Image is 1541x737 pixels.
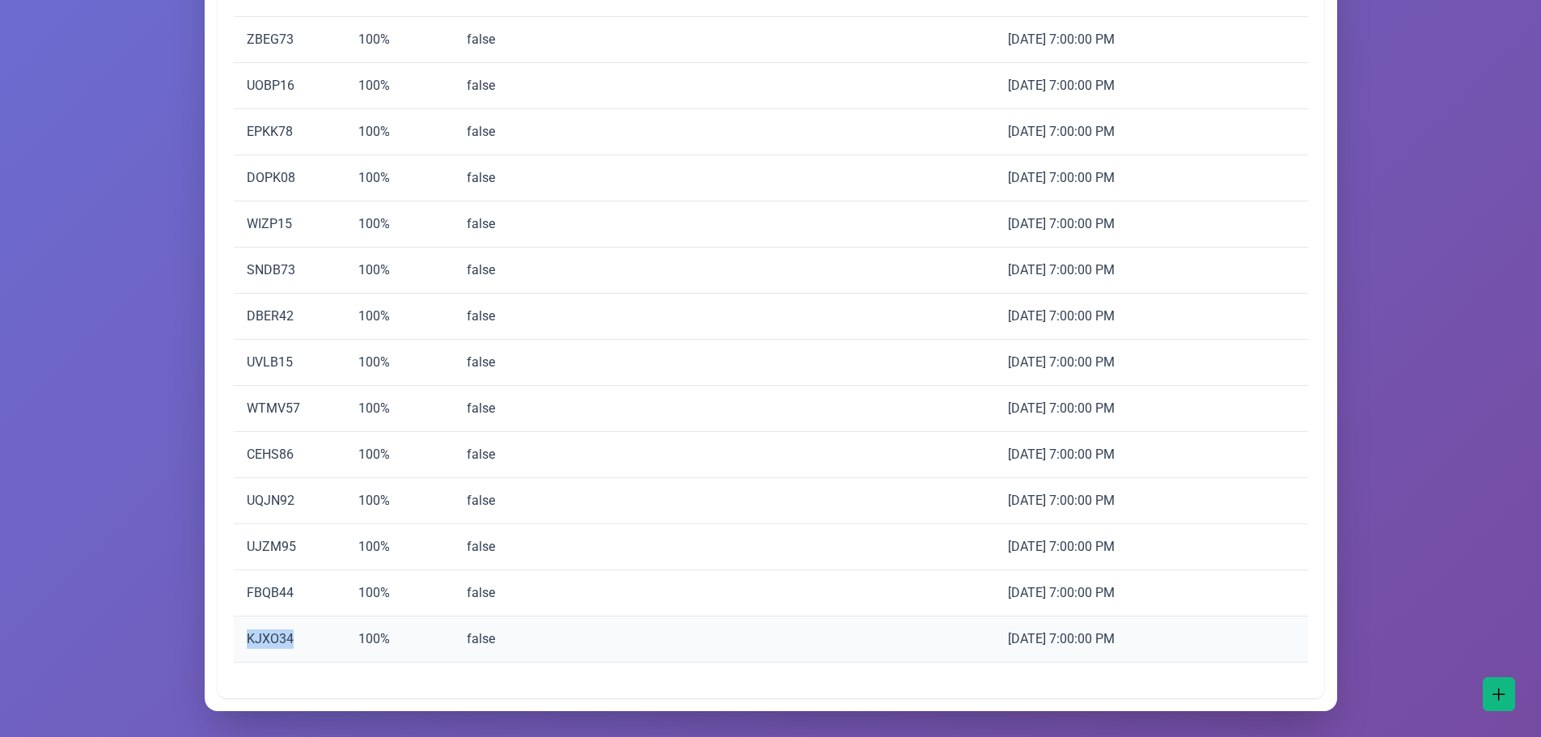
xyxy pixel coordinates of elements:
[995,432,1183,478] td: [DATE] 7:00:00 PM
[454,109,531,155] td: false
[454,294,531,340] td: false
[345,294,453,340] td: 100%
[995,63,1183,109] td: [DATE] 7:00:00 PM
[454,248,531,294] td: false
[234,570,346,616] td: FBQB44
[234,294,346,340] td: DBER42
[995,616,1183,663] td: [DATE] 7:00:00 PM
[345,17,453,63] td: 100%
[995,478,1183,524] td: [DATE] 7:00:00 PM
[345,386,453,432] td: 100%
[454,478,531,524] td: false
[234,63,346,109] td: UOBP16
[234,340,346,386] td: UVLB15
[234,248,346,294] td: SNDB73
[995,201,1183,248] td: [DATE] 7:00:00 PM
[234,432,346,478] td: CEHS86
[345,201,453,248] td: 100%
[995,294,1183,340] td: [DATE] 7:00:00 PM
[454,201,531,248] td: false
[234,155,346,201] td: DOPK08
[234,17,346,63] td: ZBEG73
[454,155,531,201] td: false
[345,570,453,616] td: 100%
[234,616,346,663] td: KJXO34
[345,109,453,155] td: 100%
[345,155,453,201] td: 100%
[995,155,1183,201] td: [DATE] 7:00:00 PM
[234,201,346,248] td: WIZP15
[995,524,1183,570] td: [DATE] 7:00:00 PM
[454,524,531,570] td: false
[454,616,531,663] td: false
[345,432,453,478] td: 100%
[454,63,531,109] td: false
[345,63,453,109] td: 100%
[234,524,346,570] td: UJZM95
[995,109,1183,155] td: [DATE] 7:00:00 PM
[454,17,531,63] td: false
[454,432,531,478] td: false
[234,109,346,155] td: EPKK78
[995,386,1183,432] td: [DATE] 7:00:00 PM
[234,386,346,432] td: WTMV57
[454,386,531,432] td: false
[995,17,1183,63] td: [DATE] 7:00:00 PM
[234,478,346,524] td: UQJN92
[345,340,453,386] td: 100%
[454,570,531,616] td: false
[345,616,453,663] td: 100%
[995,248,1183,294] td: [DATE] 7:00:00 PM
[345,248,453,294] td: 100%
[345,524,453,570] td: 100%
[454,340,531,386] td: false
[995,340,1183,386] td: [DATE] 7:00:00 PM
[345,478,453,524] td: 100%
[995,570,1183,616] td: [DATE] 7:00:00 PM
